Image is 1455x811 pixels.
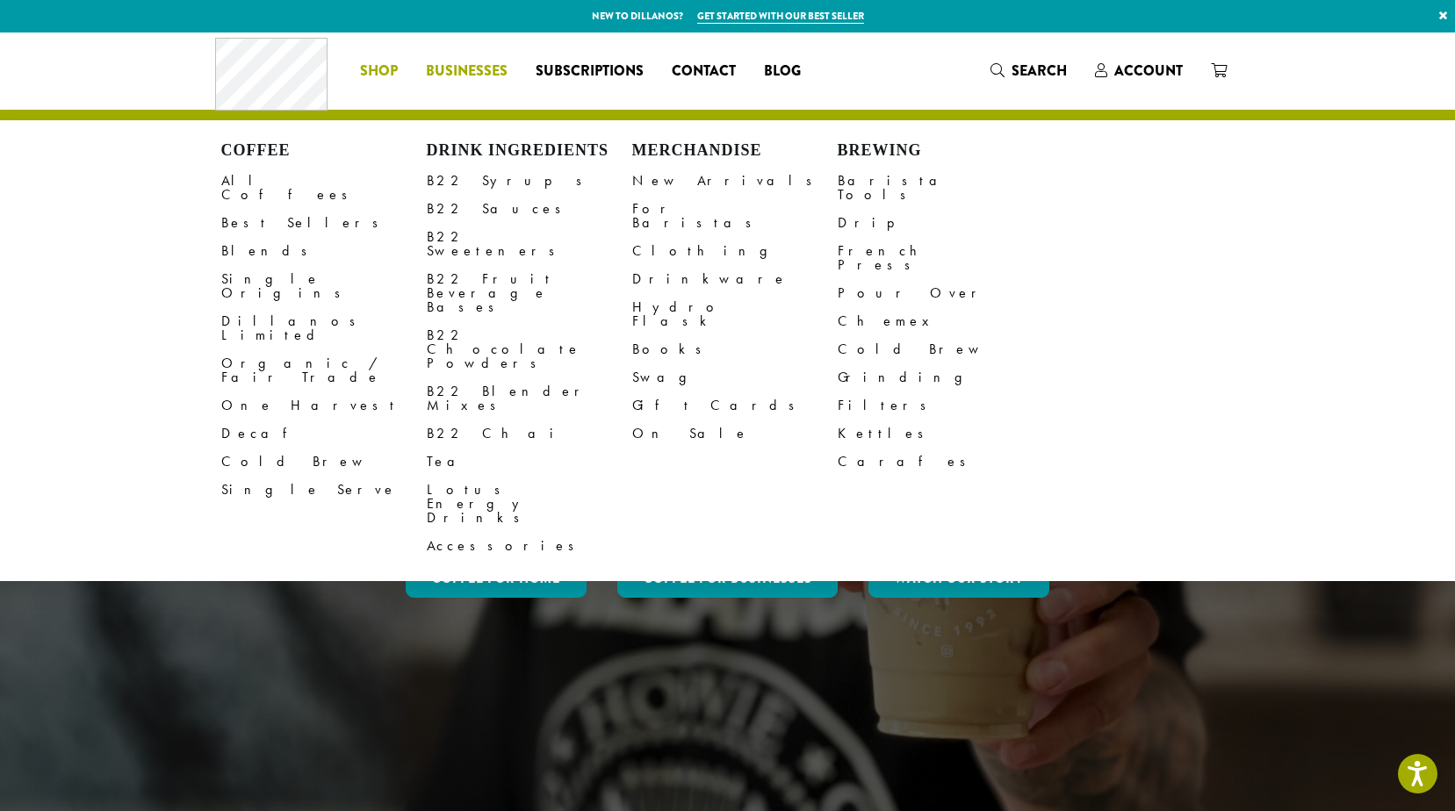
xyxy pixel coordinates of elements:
[221,420,427,448] a: Decaf
[427,377,632,420] a: B22 Blender Mixes
[221,167,427,209] a: All Coffees
[632,195,838,237] a: For Baristas
[672,61,736,83] span: Contact
[632,265,838,293] a: Drinkware
[697,9,864,24] a: Get started with our best seller
[221,237,427,265] a: Blends
[427,195,632,223] a: B22 Sauces
[1012,61,1067,81] span: Search
[221,349,427,391] a: Organic / Fair Trade
[1114,61,1183,81] span: Account
[838,141,1043,161] h4: Brewing
[427,476,632,532] a: Lotus Energy Drinks
[221,391,427,420] a: One Harvest
[764,61,801,83] span: Blog
[427,265,632,321] a: B22 Fruit Beverage Bases
[536,61,644,83] span: Subscriptions
[838,209,1043,237] a: Drip
[221,476,427,504] a: Single Serve
[427,141,632,161] h4: Drink Ingredients
[838,363,1043,391] a: Grinding
[838,335,1043,363] a: Cold Brew
[427,532,632,560] a: Accessories
[632,237,838,265] a: Clothing
[221,307,427,349] a: Dillanos Limited
[360,61,398,83] span: Shop
[221,448,427,476] a: Cold Brew
[976,56,1081,85] a: Search
[427,448,632,476] a: Tea
[632,141,838,161] h4: Merchandise
[838,448,1043,476] a: Carafes
[838,279,1043,307] a: Pour Over
[632,167,838,195] a: New Arrivals
[632,335,838,363] a: Books
[427,167,632,195] a: B22 Syrups
[427,321,632,377] a: B22 Chocolate Powders
[838,167,1043,209] a: Barista Tools
[838,391,1043,420] a: Filters
[221,265,427,307] a: Single Origins
[632,391,838,420] a: Gift Cards
[838,420,1043,448] a: Kettles
[427,420,632,448] a: B22 Chai
[427,223,632,265] a: B22 Sweeteners
[838,237,1043,279] a: French Press
[426,61,508,83] span: Businesses
[346,57,412,85] a: Shop
[838,307,1043,335] a: Chemex
[632,293,838,335] a: Hydro Flask
[221,209,427,237] a: Best Sellers
[632,420,838,448] a: On Sale
[221,141,427,161] h4: Coffee
[632,363,838,391] a: Swag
